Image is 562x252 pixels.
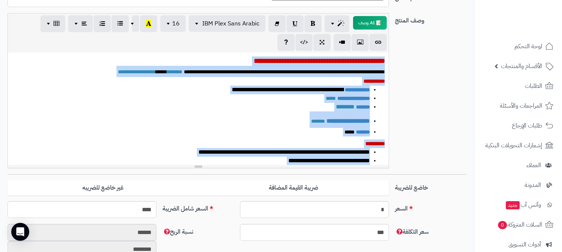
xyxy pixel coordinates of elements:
span: إشعارات التحويلات البنكية [485,140,542,151]
span: المدونة [525,180,541,190]
span: وآتس آب [505,200,541,210]
label: خاضع للضريبة [392,180,470,192]
label: وصف المنتج [392,13,470,25]
span: طلبات الإرجاع [512,120,542,131]
label: ضريبة القيمة المضافة [198,180,389,196]
button: 📝 AI وصف [353,16,387,30]
span: لوحة التحكم [514,41,542,52]
a: طلبات الإرجاع [479,117,558,135]
a: المراجعات والأسئلة [479,97,558,115]
span: الطلبات [525,81,542,91]
a: العملاء [479,156,558,174]
span: IBM Plex Sans Arabic [202,19,259,28]
span: نسبة الربح [162,227,193,236]
div: Open Intercom Messenger [11,223,29,241]
span: جديد [506,201,520,209]
label: غير خاضع للضريبه [7,180,198,196]
label: السعر شامل الضريبة [160,201,237,213]
span: العملاء [526,160,541,170]
a: المدونة [479,176,558,194]
span: أدوات التسويق [508,239,541,250]
span: سعر التكلفة [395,227,429,236]
span: المراجعات والأسئلة [500,101,542,111]
span: 0 [498,221,507,229]
button: 16 [160,15,186,32]
a: السلات المتروكة0 [479,216,558,234]
a: لوحة التحكم [479,37,558,55]
span: 16 [172,19,180,28]
a: إشعارات التحويلات البنكية [479,136,558,154]
span: السلات المتروكة [497,219,542,230]
a: وآتس آبجديد [479,196,558,214]
a: الطلبات [479,77,558,95]
img: logo-2.png [511,21,555,37]
span: الأقسام والمنتجات [501,61,542,71]
button: IBM Plex Sans Arabic [189,15,265,32]
label: السعر [392,201,470,213]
